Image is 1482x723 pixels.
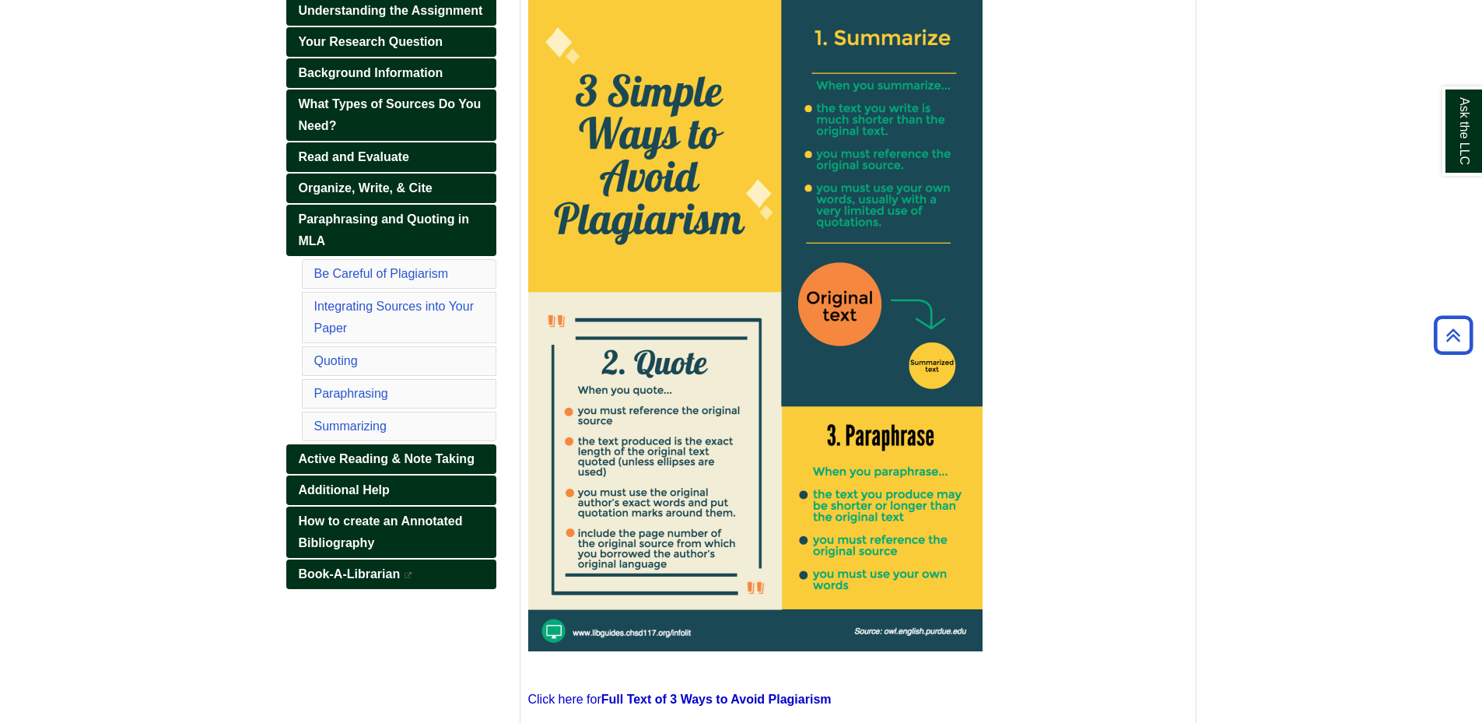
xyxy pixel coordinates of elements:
[528,693,832,706] a: Click here forFull Text of 3 Ways to Avoid Plagiarism
[286,444,496,474] a: Active Reading & Note Taking
[286,58,496,88] a: Background Information
[286,142,496,172] a: Read and Evaluate
[299,97,482,132] span: What Types of Sources Do You Need?
[1428,325,1478,346] a: Back to Top
[299,4,483,17] span: Understanding the Assignment
[286,476,496,505] a: Additional Help
[314,300,474,335] a: Integrating Sources into Your Paper
[286,174,496,203] a: Organize, Write, & Cite
[299,181,433,195] span: Organize, Write, & Cite
[314,387,388,400] a: Paraphrasing
[314,354,358,367] a: Quoting
[299,452,475,465] span: Active Reading & Note Taking
[299,66,443,79] span: Background Information
[286,89,496,141] a: What Types of Sources Do You Need?
[528,693,832,706] span: Click here for
[299,514,463,549] span: How to create an Annotated Bibliography
[299,483,390,497] span: Additional Help
[314,419,387,433] a: Summarizing
[286,27,496,57] a: Your Research Question
[286,560,496,589] a: Book-A-Librarian
[299,212,470,247] span: Paraphrasing and Quoting in MLA
[404,572,413,579] i: This link opens in a new window
[286,507,496,558] a: How to create an Annotated Bibliography
[299,567,401,581] span: Book-A-Librarian
[601,693,832,706] strong: Full Text of 3 Ways to Avoid Plagiarism
[299,35,443,48] span: Your Research Question
[286,205,496,256] a: Paraphrasing and Quoting in MLA
[314,267,449,280] a: Be Careful of Plagiarism
[299,150,409,163] span: Read and Evaluate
